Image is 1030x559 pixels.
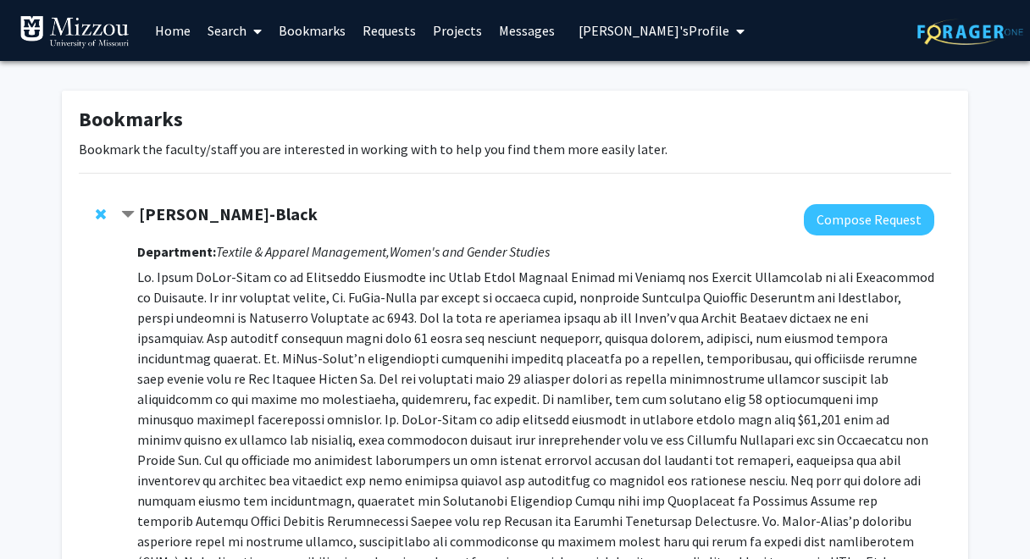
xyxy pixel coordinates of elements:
button: Compose Request to Kerri McBee-Black [804,204,934,235]
strong: Department: [137,243,216,260]
p: Bookmark the faculty/staff you are interested in working with to help you find them more easily l... [79,139,951,159]
a: Home [147,1,199,60]
a: Projects [424,1,490,60]
i: Women's and Gender Studies [390,243,550,260]
a: Requests [354,1,424,60]
i: Textile & Apparel Management, [216,243,390,260]
a: Search [199,1,270,60]
h1: Bookmarks [79,108,951,132]
span: Contract Kerri McBee-Black Bookmark [121,208,135,222]
a: Bookmarks [270,1,354,60]
strong: [PERSON_NAME]-Black [139,203,318,224]
span: Remove Kerri McBee-Black from bookmarks [96,208,106,221]
img: University of Missouri Logo [19,15,130,49]
a: Messages [490,1,563,60]
iframe: Chat [13,483,72,546]
span: [PERSON_NAME]'s Profile [579,22,729,39]
img: ForagerOne Logo [917,19,1023,45]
